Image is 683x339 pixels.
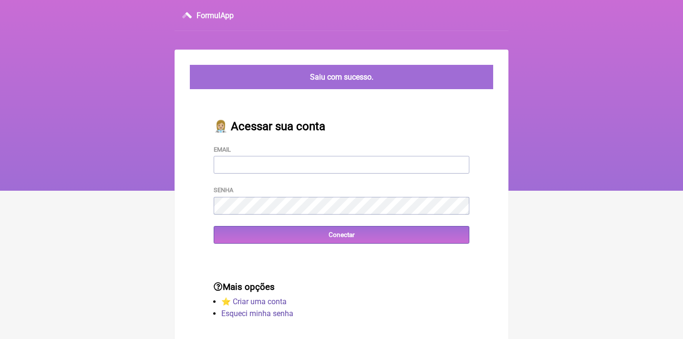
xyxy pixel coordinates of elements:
[221,309,293,318] a: Esqueci minha senha
[214,146,231,153] label: Email
[190,65,493,89] div: Saiu com sucesso.
[214,186,233,194] label: Senha
[221,297,287,306] a: ⭐️ Criar uma conta
[214,120,469,133] h2: 👩🏼‍⚕️ Acessar sua conta
[214,282,469,292] h3: Mais opções
[197,11,234,20] h3: FormulApp
[214,226,469,244] input: Conectar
